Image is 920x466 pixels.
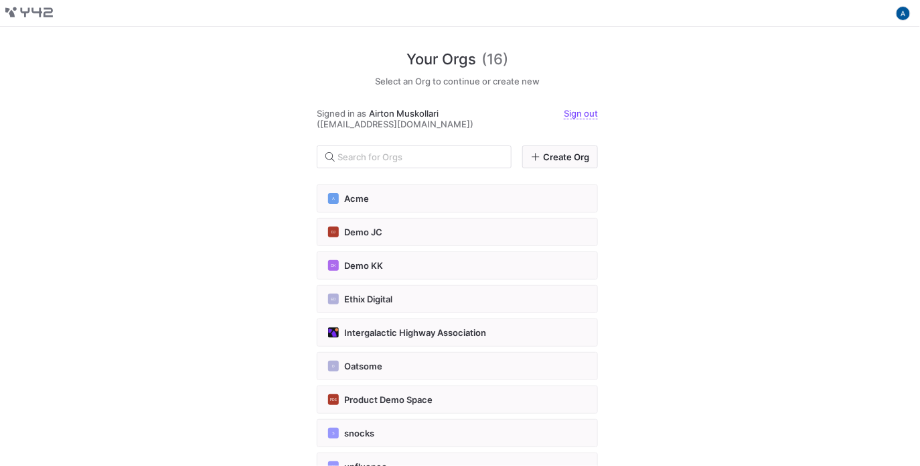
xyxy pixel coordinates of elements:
button: PDSProduct Demo Space [317,386,598,414]
div: ED [328,294,339,304]
h5: Select an Org to continue or create new [317,76,598,86]
img: https://storage.googleapis.com/y42-prod-data-exchange/images/vCCDBKBpPOWhNnGtCnKjTyn5O4VX7gbmlOKt... [328,327,339,338]
span: (16) [481,48,508,70]
span: Demo KK [344,260,383,271]
span: Product Demo Space [344,394,433,405]
span: Your Orgs [406,48,476,70]
span: Ethix Digital [344,294,392,304]
div: S [328,428,339,439]
button: DKDemo KK [317,251,598,280]
button: https://lh3.googleusercontent.com/a/AATXAJyyGjhbEl7Z_5IO_MZVv7Koc9S-C6PkrQR59X_w=s96-c [895,5,911,21]
span: Airton Muskollari [369,108,439,119]
a: Sign out [564,108,598,119]
button: OOatsome [317,352,598,380]
button: EDEthix Digital [317,285,598,313]
button: https://storage.googleapis.com/y42-prod-data-exchange/images/vCCDBKBpPOWhNnGtCnKjTyn5O4VX7gbmlOKt... [317,318,598,347]
button: DJDemo JC [317,218,598,246]
span: Acme [344,193,369,204]
div: A [328,193,339,204]
span: Oatsome [344,361,382,371]
input: Search for Orgs [337,152,500,162]
div: DJ [328,227,339,237]
div: PDS [328,394,339,405]
a: Create Org [522,145,598,168]
div: O [328,361,339,371]
span: Create Org [543,152,589,162]
span: snocks [344,428,374,439]
span: Demo JC [344,227,382,237]
span: ([EMAIL_ADDRESS][DOMAIN_NAME]) [317,119,473,129]
span: Intergalactic Highway Association [344,327,486,338]
button: AAcme [317,184,598,213]
span: Signed in as [317,108,366,119]
button: Ssnocks [317,419,598,447]
div: DK [328,260,339,271]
